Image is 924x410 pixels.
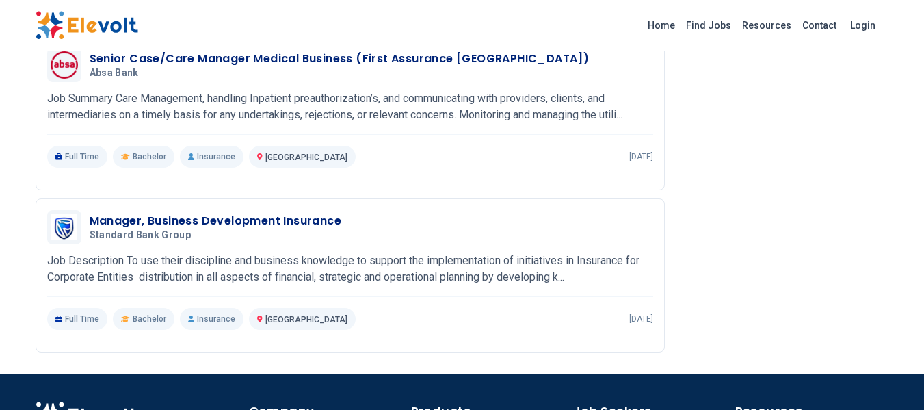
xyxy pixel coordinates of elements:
iframe: Chat Widget [856,344,924,410]
span: [GEOGRAPHIC_DATA] [265,153,347,162]
span: Standard Bank Group [90,229,192,242]
img: Standard Bank Group [51,214,78,240]
a: Login [842,12,884,39]
h3: Senior Case/Care Manager Medical Business (First Assurance [GEOGRAPHIC_DATA]) [90,51,590,67]
a: Contact [797,14,842,36]
a: Absa BankSenior Case/Care Manager Medical Business (First Assurance [GEOGRAPHIC_DATA])Absa BankJo... [47,48,653,168]
p: Job Summary Care Management, handling Inpatient preauthorization’s, and communicating with provid... [47,90,653,123]
a: Resources [737,14,797,36]
img: Elevolt [36,11,138,40]
a: Find Jobs [681,14,737,36]
p: [DATE] [629,151,653,162]
p: [DATE] [629,313,653,324]
a: Standard Bank GroupManager, Business Development InsuranceStandard Bank GroupJob Description To u... [47,210,653,330]
span: Bachelor [133,151,166,162]
p: Full Time [47,308,108,330]
p: Full Time [47,146,108,168]
p: Insurance [180,308,243,330]
span: [GEOGRAPHIC_DATA] [265,315,347,324]
img: Absa Bank [51,51,78,79]
a: Home [642,14,681,36]
p: Job Description To use their discipline and business knowledge to support the implementation of i... [47,253,653,285]
h3: Manager, Business Development Insurance [90,213,342,229]
span: Bachelor [133,313,166,324]
p: Insurance [180,146,243,168]
span: Absa Bank [90,67,139,79]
